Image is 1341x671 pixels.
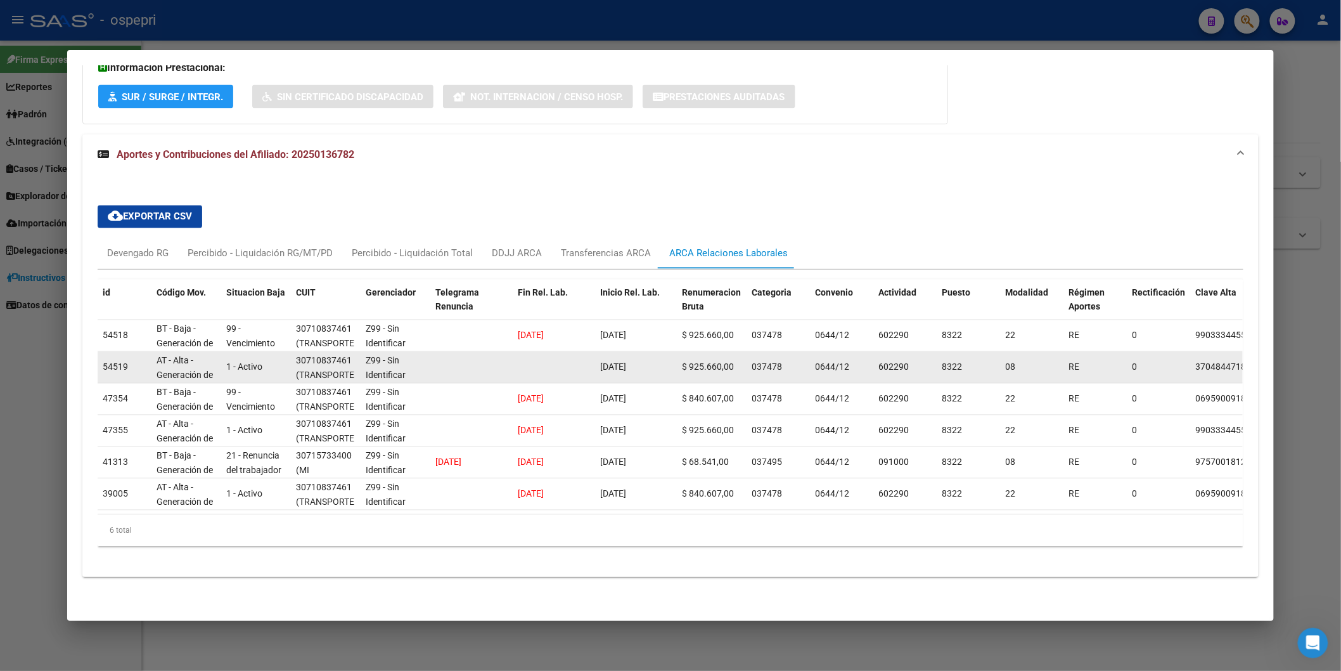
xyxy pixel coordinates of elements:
[942,362,963,372] span: 8322
[277,91,423,103] span: Sin Certificado Discapacidad
[157,356,213,395] span: AT - Alta - Generación de clave
[683,362,735,372] span: $ 925.660,00
[252,85,433,108] button: Sin Certificado Discapacidad
[683,330,735,341] span: $ 925.660,00
[518,330,544,341] span: [DATE]
[664,91,785,103] span: Prestaciones Auditadas
[600,330,626,341] span: [DATE]
[752,489,783,499] span: 037478
[296,322,352,337] div: 30710837461
[600,394,626,404] span: [DATE]
[811,280,874,335] datatable-header-cell: Convenio
[518,288,568,298] span: Fin Rel. Lab.
[600,489,626,499] span: [DATE]
[103,330,128,341] span: 54518
[430,280,513,335] datatable-header-cell: Telegrama Renuncia
[366,324,406,349] span: Z99 - Sin Identificar
[518,489,544,499] span: [DATE]
[470,91,623,103] span: Not. Internacion / Censo Hosp.
[151,280,221,335] datatable-header-cell: Código Mov.
[518,457,544,467] span: [DATE]
[226,324,282,421] span: 99 - Vencimiento de contrato a plazo fijo o determ., a tiempo compl. o parcial
[1069,457,1080,467] span: RE
[942,394,963,404] span: 8322
[879,288,917,298] span: Actividad
[1006,426,1016,436] span: 22
[1196,362,1297,372] span: 37048447181278137009
[1196,288,1237,298] span: Clave Alta
[816,457,850,467] span: 0644/12
[1006,288,1049,298] span: Modalidad
[600,457,626,467] span: [DATE]
[1006,457,1016,467] span: 08
[747,280,811,335] datatable-header-cell: Categoria
[226,388,282,485] span: 99 - Vencimiento de contrato a plazo fijo o determ., a tiempo compl. o parcial
[492,247,542,261] div: DDJJ ARCA
[1069,288,1105,313] span: Régimen Aportes
[221,280,291,335] datatable-header-cell: Situacion Baja
[1069,489,1080,499] span: RE
[435,288,479,313] span: Telegrama Renuncia
[226,451,281,533] span: 21 - Renuncia del trabajador / ART.240 - LCT / ART.64 Inc.a) L22248 y otras
[296,370,364,410] span: (TRANSPORTE [PERSON_NAME] S.R.L)
[752,330,783,341] span: 037478
[296,386,352,400] div: 30710837461
[366,288,416,298] span: Gerenciador
[98,60,932,75] h3: Información Prestacional:
[103,288,110,298] span: id
[1298,628,1328,658] iframe: Intercom live chat
[82,134,1259,175] mat-expansion-panel-header: Aportes y Contribuciones del Afiliado: 20250136782
[103,394,128,404] span: 47354
[366,451,406,476] span: Z99 - Sin Identificar
[1132,489,1138,499] span: 0
[157,288,206,298] span: Código Mov.
[942,489,963,499] span: 8322
[752,457,783,467] span: 037495
[683,426,735,436] span: $ 925.660,00
[157,451,213,490] span: BT - Baja - Generación de Clave
[816,426,850,436] span: 0644/12
[188,247,333,261] div: Percibido - Liquidación RG/MT/PD
[937,280,1001,335] datatable-header-cell: Puesto
[816,362,850,372] span: 0644/12
[226,426,262,436] span: 1 - Activo
[1069,330,1080,341] span: RE
[98,205,202,228] button: Exportar CSV
[942,457,963,467] span: 8322
[1132,288,1186,298] span: Rectificación
[1132,330,1138,341] span: 0
[1006,330,1016,341] span: 22
[157,388,213,427] span: BT - Baja - Generación de Clave
[518,426,544,436] span: [DATE]
[1006,362,1016,372] span: 08
[683,457,729,467] span: $ 68.541,00
[1132,426,1138,436] span: 0
[1069,394,1080,404] span: RE
[296,288,316,298] span: CUIT
[366,419,406,444] span: Z99 - Sin Identificar
[600,426,626,436] span: [DATE]
[291,280,361,335] datatable-header-cell: CUIT
[366,483,406,507] span: Z99 - Sin Identificar
[683,394,735,404] span: $ 840.607,00
[600,362,626,372] span: [DATE]
[98,515,1243,547] div: 6 total
[816,489,850,499] span: 0644/12
[157,419,213,459] span: AT - Alta - Generación de clave
[942,426,963,436] span: 8322
[1132,362,1138,372] span: 0
[103,426,128,436] span: 47355
[879,426,909,436] span: 602290
[816,288,854,298] span: Convenio
[670,247,788,261] div: ARCA Relaciones Laborales
[1132,457,1138,467] span: 0
[1127,280,1191,335] datatable-header-cell: Rectificación
[296,434,364,473] span: (TRANSPORTE [PERSON_NAME] S.R.L)
[352,247,473,261] div: Percibido - Liquidación Total
[443,85,633,108] button: Not. Internacion / Censo Hosp.
[879,489,909,499] span: 602290
[1132,394,1138,404] span: 0
[98,85,233,108] button: SUR / SURGE / INTEGR.
[226,288,285,298] span: Situacion Baja
[1001,280,1064,335] datatable-header-cell: Modalidad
